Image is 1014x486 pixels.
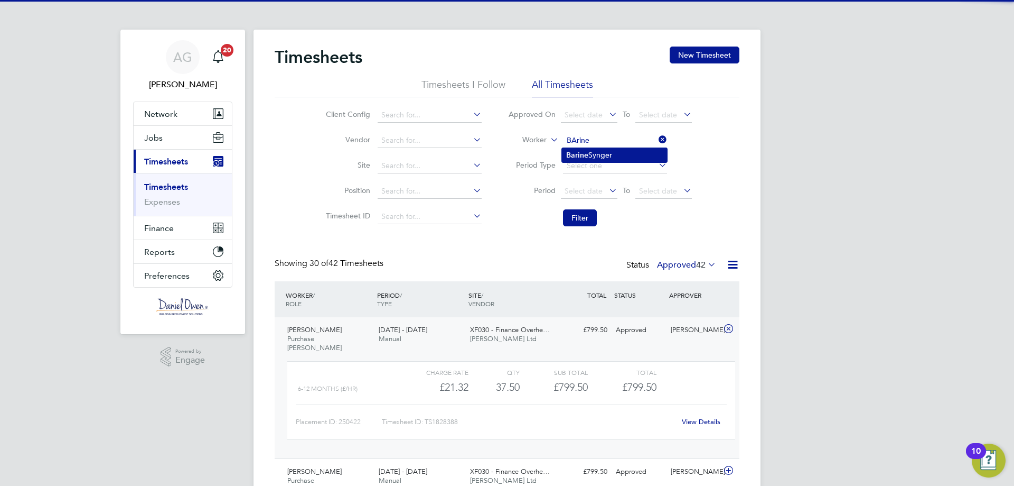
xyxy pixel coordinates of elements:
button: Preferences [134,264,232,287]
span: Manual [379,476,401,485]
div: WORKER [283,286,374,313]
input: Search for... [378,209,482,224]
div: Timesheets [134,173,232,216]
div: £799.50 [520,379,588,396]
span: Manual [379,334,401,343]
li: Synger [562,148,667,162]
input: Select one [563,159,667,173]
div: 37.50 [468,379,520,396]
span: [PERSON_NAME] [287,325,342,334]
span: 20 [221,44,233,57]
span: £799.50 [622,381,656,393]
div: Approved [612,322,666,339]
span: 42 Timesheets [309,258,383,269]
div: APPROVER [666,286,721,305]
div: £21.32 [400,379,468,396]
span: 30 of [309,258,328,269]
span: Purchase [PERSON_NAME] [287,334,342,352]
span: Preferences [144,271,190,281]
span: 6-12 Months (£/HR) [298,385,358,392]
div: Status [626,258,718,273]
span: To [619,107,633,121]
span: / [481,291,483,299]
span: XF030 - Finance Overhe… [470,467,550,476]
span: Amy Garcia [133,78,232,91]
div: Timesheet ID: TS1828388 [382,414,675,430]
span: 42 [696,260,706,270]
label: Approved [657,260,716,270]
span: Jobs [144,133,163,143]
label: Vendor [323,135,370,144]
a: Go to home page [133,298,232,315]
span: Finance [144,223,174,233]
div: Total [588,366,656,379]
div: Placement ID: 250422 [296,414,382,430]
button: Open Resource Center, 10 new notifications [972,444,1006,478]
nav: Main navigation [120,30,245,334]
div: Sub Total [520,366,588,379]
a: 20 [208,40,229,74]
label: Timesheet ID [323,211,370,221]
b: Barine [566,151,588,160]
button: Timesheets [134,150,232,173]
label: Position [323,186,370,195]
label: Approved On [508,109,556,119]
div: £799.50 [557,463,612,481]
span: / [313,291,315,299]
label: Period Type [508,160,556,170]
div: Showing [275,258,386,269]
span: [PERSON_NAME] Ltd [470,334,537,343]
a: Powered byEngage [161,347,205,367]
span: [PERSON_NAME] [287,467,342,476]
a: View Details [682,417,720,426]
span: ROLE [286,299,302,308]
span: Reports [144,247,175,257]
span: Select date [565,186,603,196]
button: Filter [563,209,597,226]
span: Select date [639,110,677,120]
span: Powered by [175,347,205,356]
span: XF030 - Finance Overhe… [470,325,550,334]
label: Worker [499,135,547,145]
div: [PERSON_NAME] [666,322,721,339]
a: AG[PERSON_NAME] [133,40,232,91]
input: Search for... [378,108,482,123]
img: danielowen-logo-retina.png [156,298,209,315]
span: [DATE] - [DATE] [379,325,427,334]
li: Timesheets I Follow [421,78,505,97]
div: Charge rate [400,366,468,379]
h2: Timesheets [275,47,362,68]
span: [DATE] - [DATE] [379,467,427,476]
span: Network [144,109,177,119]
span: Timesheets [144,157,188,167]
span: TOTAL [587,291,606,299]
div: Approved [612,463,666,481]
div: [PERSON_NAME] [666,463,721,481]
span: / [400,291,402,299]
button: Reports [134,240,232,263]
a: Timesheets [144,182,188,192]
div: PERIOD [374,286,466,313]
button: New Timesheet [670,47,739,63]
input: Search for... [378,184,482,199]
input: Search for... [378,133,482,148]
div: 10 [971,451,981,465]
span: Select date [639,186,677,196]
span: TYPE [377,299,392,308]
div: QTY [468,366,520,379]
button: Finance [134,216,232,240]
span: Engage [175,356,205,365]
input: Search for... [563,133,667,148]
div: SITE [466,286,557,313]
span: To [619,184,633,197]
label: Period [508,186,556,195]
label: Client Config [323,109,370,119]
div: £799.50 [557,322,612,339]
div: STATUS [612,286,666,305]
button: Network [134,102,232,125]
span: [PERSON_NAME] Ltd [470,476,537,485]
span: VENDOR [468,299,494,308]
button: Jobs [134,126,232,149]
span: Select date [565,110,603,120]
input: Search for... [378,159,482,173]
